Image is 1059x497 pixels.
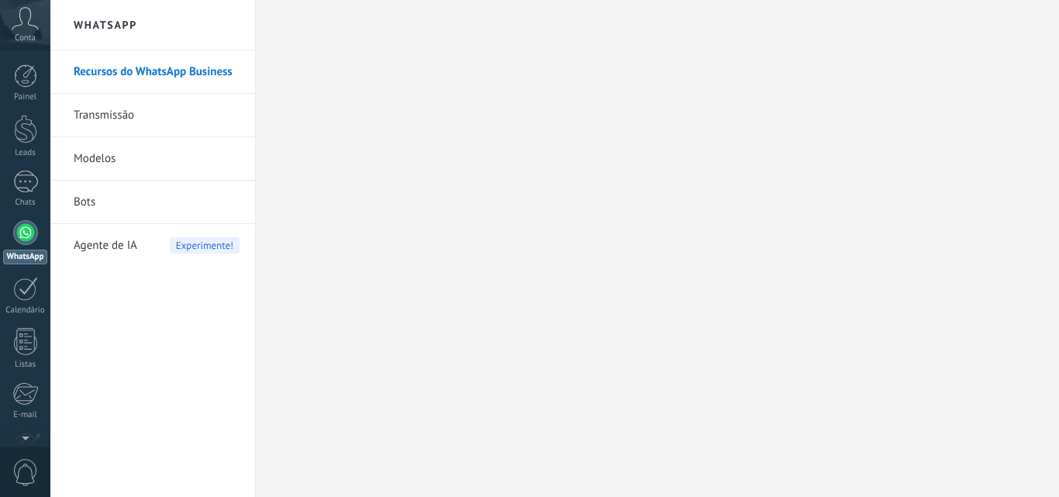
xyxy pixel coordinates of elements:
div: Listas [3,360,48,370]
li: Modelos [50,137,255,181]
a: Transmissão [74,94,240,137]
a: Agente de IAExperimente! [74,224,240,267]
span: Agente de IA [74,224,137,267]
div: Calendário [3,305,48,316]
div: E-mail [3,410,48,420]
div: Painel [3,92,48,102]
span: Conta [15,33,36,43]
div: Chats [3,198,48,208]
a: Modelos [74,137,240,181]
a: Recursos do WhatsApp Business [74,50,240,94]
a: Bots [74,181,240,224]
li: Recursos do WhatsApp Business [50,50,255,94]
li: Transmissão [50,94,255,137]
div: WhatsApp [3,250,47,264]
li: Agente de IA [50,224,255,267]
div: Leads [3,148,48,158]
li: Bots [50,181,255,224]
span: Experimente! [170,237,240,254]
